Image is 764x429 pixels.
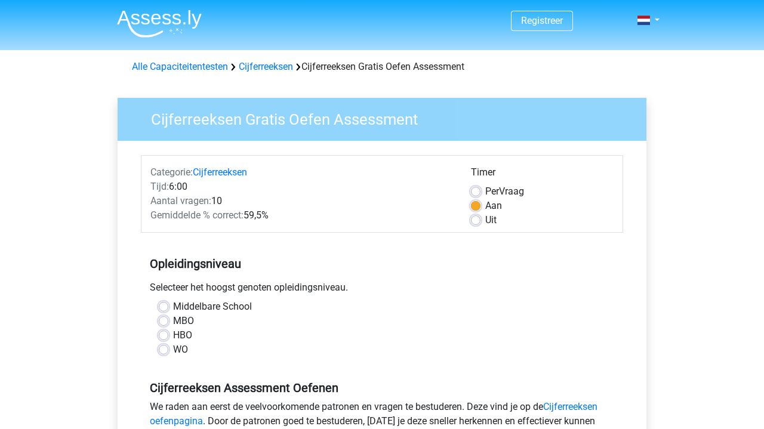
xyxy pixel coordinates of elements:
span: Tijd: [150,181,169,192]
label: Middelbare School [173,300,252,314]
div: Cijferreeksen Gratis Oefen Assessment [127,60,637,74]
h3: Cijferreeksen Gratis Oefen Assessment [137,106,637,129]
label: Uit [485,213,497,227]
label: Vraag [485,184,524,199]
div: Timer [471,165,614,184]
a: Registreer [521,15,563,26]
label: Aan [485,199,502,213]
a: Cijferreeksen [239,61,293,72]
div: Selecteer het hoogst genoten opleidingsniveau. [141,280,623,300]
span: Aantal vragen: [150,195,211,206]
label: WO [173,342,188,357]
h5: Opleidingsniveau [150,252,614,276]
span: Categorie: [150,166,193,178]
div: 10 [141,194,462,208]
h5: Cijferreeksen Assessment Oefenen [150,381,614,395]
label: MBO [173,314,194,328]
a: Cijferreeksen [193,166,247,178]
label: HBO [173,328,192,342]
a: Alle Capaciteitentesten [132,61,228,72]
div: 6:00 [141,180,462,194]
span: Per [485,186,499,197]
span: Gemiddelde % correct: [150,209,244,221]
div: 59,5% [141,208,462,223]
img: Assessly [117,10,202,38]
